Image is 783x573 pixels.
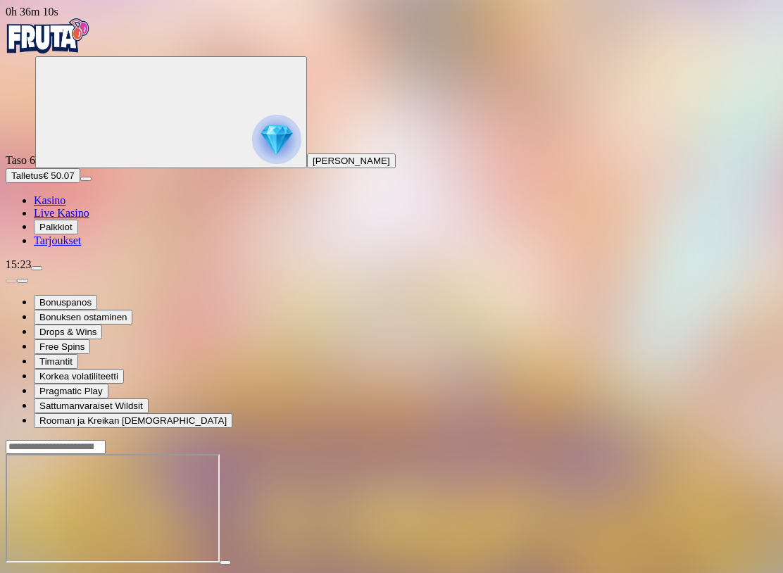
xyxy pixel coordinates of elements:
span: Talletus [11,170,43,181]
button: Bonuspanos [34,295,97,310]
button: menu [80,177,92,181]
span: Timantit [39,356,73,367]
iframe: Gates of Olympus [6,454,220,562]
button: Pragmatic Play [34,384,108,398]
button: Sattumanvaraiset Wildsit [34,398,149,413]
button: reward progress [35,56,307,168]
img: Fruta [6,18,90,53]
a: Live Kasino [34,207,89,219]
span: € 50.07 [43,170,74,181]
span: Sattumanvaraiset Wildsit [39,401,143,411]
span: Pragmatic Play [39,386,103,396]
span: 15:23 [6,258,31,270]
button: Palkkiot [34,220,78,234]
span: Bonuspanos [39,297,92,308]
button: Rooman ja Kreikan [DEMOGRAPHIC_DATA] [34,413,232,428]
button: next slide [17,279,28,283]
span: Taso 6 [6,154,35,166]
img: reward progress [252,115,301,164]
button: Talletusplus icon€ 50.07 [6,168,80,183]
input: Search [6,440,106,454]
button: Bonuksen ostaminen [34,310,132,325]
span: Bonuksen ostaminen [39,312,127,322]
span: Drops & Wins [39,327,96,337]
span: Free Spins [39,341,84,352]
span: [PERSON_NAME] [313,156,390,166]
span: Rooman ja Kreikan [DEMOGRAPHIC_DATA] [39,415,227,426]
nav: Primary [6,18,777,247]
button: play icon [220,560,231,565]
button: Timantit [34,354,78,369]
button: Korkea volatiliteetti [34,369,124,384]
a: Fruta [6,44,90,56]
button: Free Spins [34,339,90,354]
button: prev slide [6,279,17,283]
button: Drops & Wins [34,325,102,339]
a: Kasino [34,194,65,206]
span: user session time [6,6,58,18]
span: Korkea volatiliteetti [39,371,118,382]
a: Tarjoukset [34,234,81,246]
nav: Main menu [6,194,777,247]
button: [PERSON_NAME] [307,153,396,168]
button: menu [31,266,42,270]
span: Palkkiot [39,222,73,232]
